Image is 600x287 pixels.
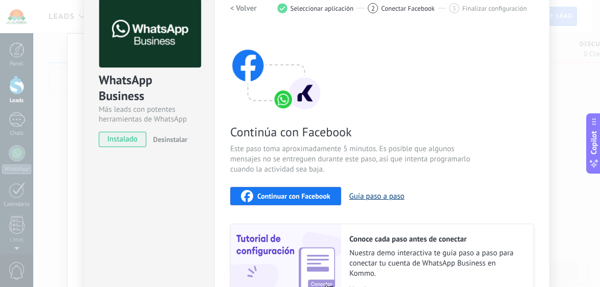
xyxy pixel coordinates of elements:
h2: < Volver [230,4,257,13]
span: Continuar con Facebook [257,193,330,200]
span: 2 [371,4,375,13]
span: instalado [99,132,146,147]
span: Este paso toma aproximadamente 5 minutos. Es posible que algunos mensajes no se entreguen durante... [230,144,474,175]
img: connect with facebook [230,30,322,111]
div: Más leads con potentes herramientas de WhatsApp [99,105,199,124]
button: Continuar con Facebook [230,187,341,205]
span: 3 [452,4,456,13]
span: Seleccionar aplicación [291,5,354,12]
h2: Conoce cada paso antes de conectar [349,234,523,244]
div: WhatsApp Business [99,72,199,105]
span: Desinstalar [153,135,187,144]
button: Desinstalar [149,132,187,147]
button: Guía paso a paso [349,192,405,201]
span: Continúa con Facebook [230,124,474,140]
span: Nuestra demo interactiva te guía paso a paso para conectar tu cuenta de WhatsApp Business en Kommo. [349,248,523,279]
span: Copilot [589,131,599,155]
span: Finalizar configuración [462,5,527,12]
span: Conectar Facebook [381,5,435,12]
